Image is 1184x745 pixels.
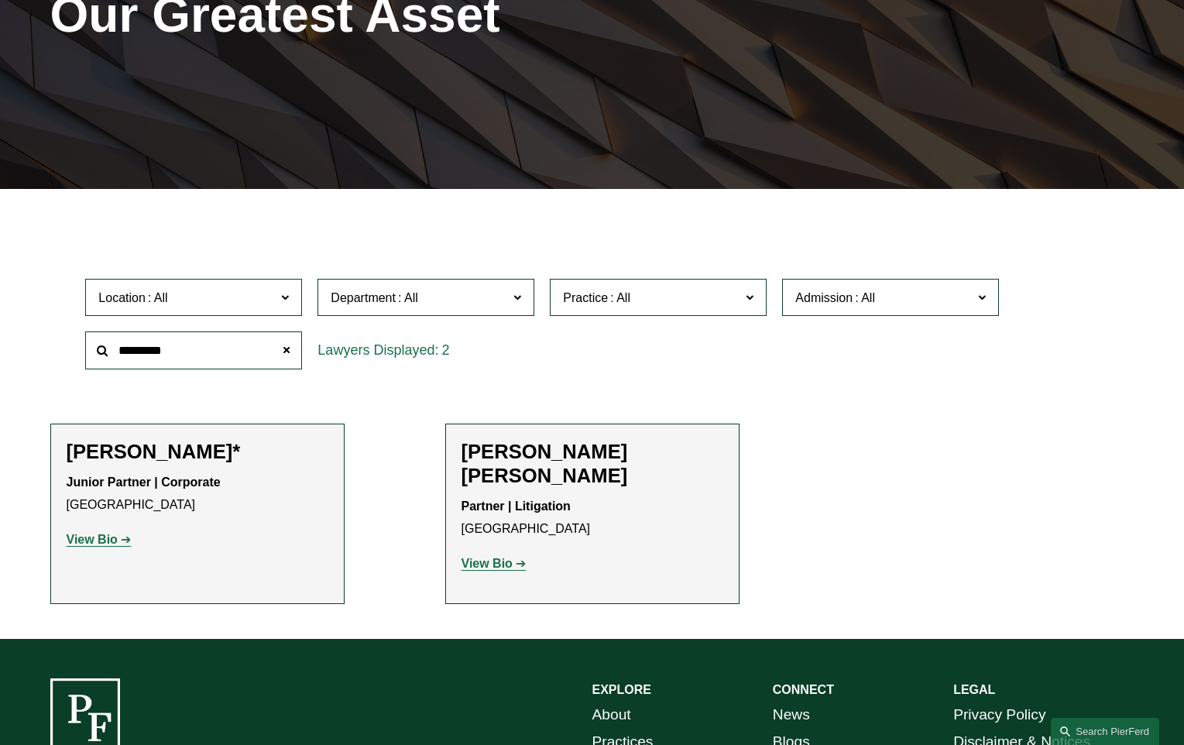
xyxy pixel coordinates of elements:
span: Department [331,291,396,304]
a: Privacy Policy [953,702,1045,729]
a: News [773,702,810,729]
h2: [PERSON_NAME]* [67,440,328,464]
strong: EXPLORE [592,683,651,696]
a: View Bio [462,557,527,570]
h2: [PERSON_NAME] [PERSON_NAME] [462,440,723,488]
span: Admission [795,291,853,304]
a: About [592,702,631,729]
strong: LEGAL [953,683,995,696]
a: Search this site [1051,718,1159,745]
a: View Bio [67,533,132,546]
strong: CONNECT [773,683,834,696]
p: [GEOGRAPHIC_DATA] [67,472,328,517]
strong: View Bio [462,557,513,570]
strong: Partner | Litigation [462,500,571,513]
span: 2 [441,342,449,358]
span: Practice [563,291,608,304]
span: Location [98,291,146,304]
p: [GEOGRAPHIC_DATA] [462,496,723,541]
strong: View Bio [67,533,118,546]
strong: Junior Partner | Corporate [67,475,221,489]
